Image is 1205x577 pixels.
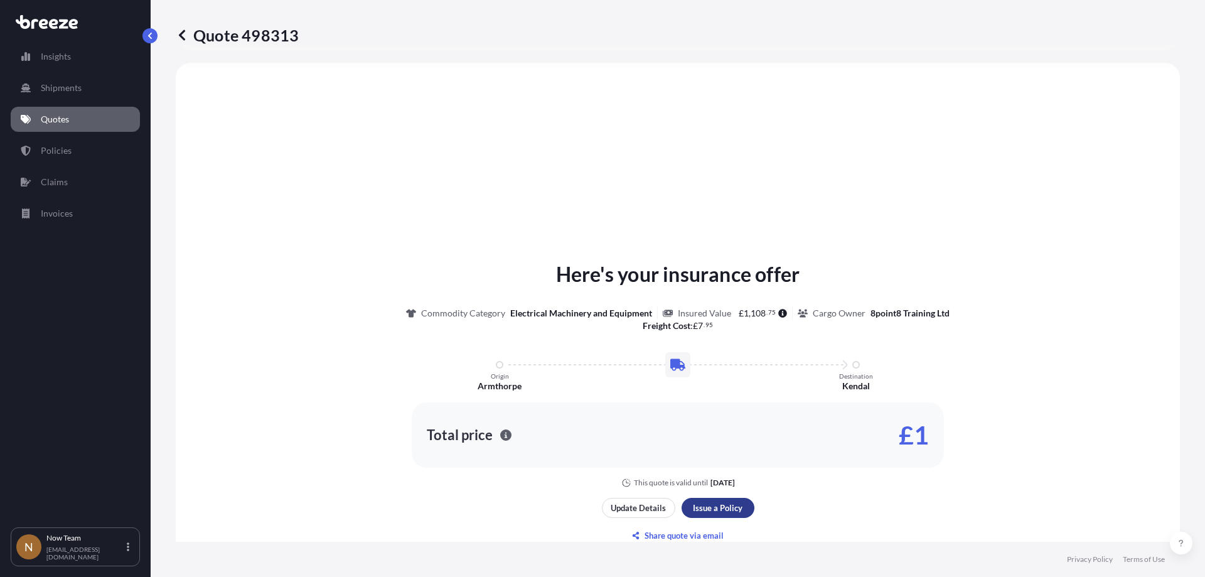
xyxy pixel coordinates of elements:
p: Insights [41,50,71,63]
button: Update Details [602,498,675,518]
span: 108 [751,309,766,318]
p: Electrical Machinery and Equipment [510,307,652,320]
a: Policies [11,138,140,163]
p: Here's your insurance offer [556,259,800,289]
span: . [704,323,705,327]
p: Armthorpe [478,380,522,392]
a: Claims [11,170,140,195]
a: Insights [11,44,140,69]
span: £ [739,309,744,318]
a: Quotes [11,107,140,132]
p: Policies [41,144,72,157]
a: Terms of Use [1123,554,1165,564]
p: Share quote via email [645,529,724,542]
p: [DATE] [710,478,735,488]
p: Shipments [41,82,82,94]
p: Destination [839,372,873,380]
p: Cargo Owner [813,307,865,320]
span: N [24,541,33,553]
p: Invoices [41,207,73,220]
p: Claims [41,176,68,188]
button: Issue a Policy [682,498,754,518]
p: Insured Value [678,307,731,320]
p: Now Team [46,533,124,543]
span: 95 [705,323,713,327]
span: £ [693,321,698,330]
a: Shipments [11,75,140,100]
p: This quote is valid until [634,478,708,488]
b: Freight Cost [643,320,690,331]
p: £1 [899,425,929,445]
a: Privacy Policy [1067,554,1113,564]
p: [EMAIL_ADDRESS][DOMAIN_NAME] [46,546,124,561]
span: 1 [744,309,749,318]
p: Total price [427,429,493,441]
p: Quote 498313 [176,25,299,45]
span: , [749,309,751,318]
p: Origin [491,372,509,380]
p: Commodity Category [421,307,505,320]
span: . [766,310,768,315]
span: 75 [768,310,776,315]
p: 8point8 Training Ltd [870,307,950,320]
p: Quotes [41,113,69,126]
p: Issue a Policy [693,502,742,514]
p: Kendal [842,380,870,392]
a: Invoices [11,201,140,226]
span: 7 [698,321,703,330]
button: Share quote via email [602,526,754,546]
p: : [643,320,713,332]
p: Update Details [611,502,666,514]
